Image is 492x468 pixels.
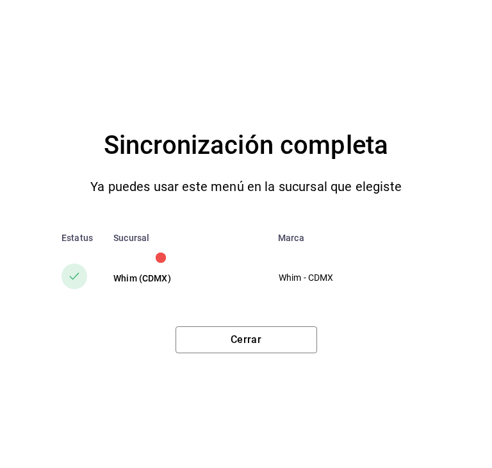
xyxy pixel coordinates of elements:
[279,271,430,285] p: Whim - CDMX
[113,272,258,285] div: Whim (CDMX)
[103,222,268,253] th: Sucursal
[176,326,317,353] button: Cerrar
[90,176,402,197] p: Ya puedes usar este menú en la sucursal que elegiste
[104,125,388,166] h4: Sincronización completa
[41,222,103,253] th: Estatus
[268,222,451,253] th: Marca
